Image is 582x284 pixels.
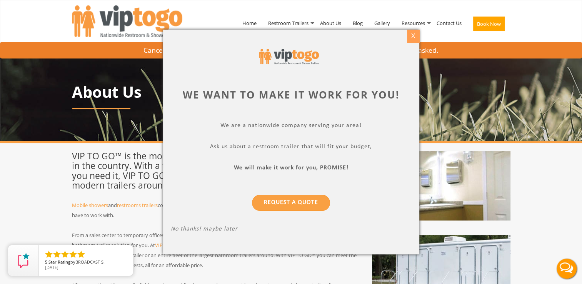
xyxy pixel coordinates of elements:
[44,250,53,259] li: 
[48,259,70,265] span: Star Rating
[171,88,412,102] div: We want to make it work for you!
[259,49,319,64] img: viptogo logo
[60,250,70,259] li: 
[75,259,105,265] span: BROADCAST S.
[171,143,412,152] p: Ask us about a restroom trailer that will fit your budget,
[171,122,412,131] p: We are a nationwide company serving your area!
[16,253,31,268] img: Review Rating
[52,250,62,259] li: 
[77,250,86,259] li: 
[252,195,330,211] a: Request a Quote
[171,226,412,234] p: No thanks! maybe later
[234,165,349,171] b: We will make it work for you, PROMISE!
[68,250,78,259] li: 
[407,30,419,43] div: X
[45,264,58,270] span: [DATE]
[45,259,47,265] span: 5
[551,253,582,284] button: Live Chat
[45,260,127,265] span: by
